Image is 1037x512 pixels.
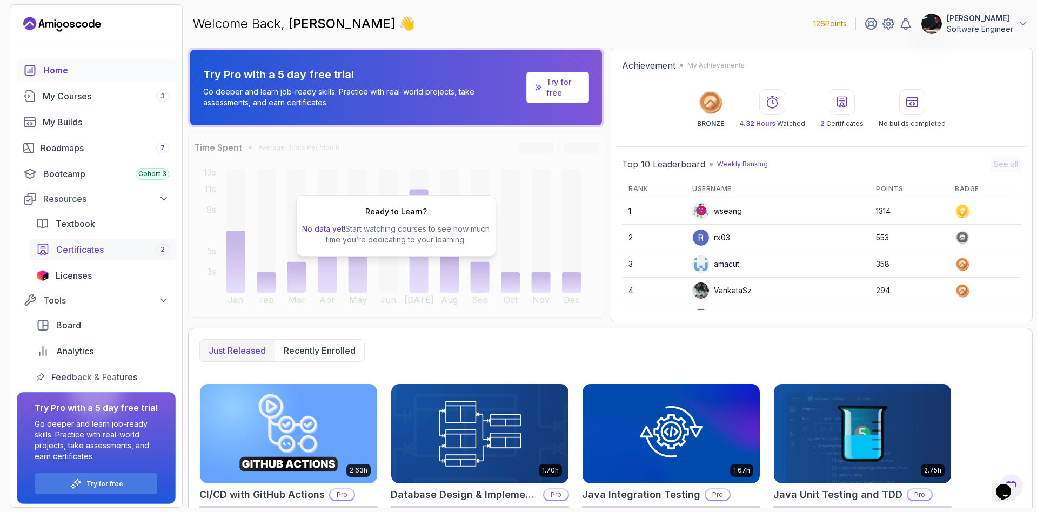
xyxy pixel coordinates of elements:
[739,119,775,127] span: 4.32 Hours
[622,198,686,225] td: 1
[36,270,49,281] img: jetbrains icon
[921,13,1028,35] button: user profile image[PERSON_NAME]Software Engineer
[622,304,686,331] td: 5
[56,319,81,332] span: Board
[30,265,176,286] a: licenses
[30,340,176,362] a: analytics
[30,239,176,260] a: certificates
[542,466,559,475] p: 1.70h
[17,189,176,208] button: Resources
[330,489,354,500] p: Pro
[820,119,825,127] span: 2
[86,480,123,488] a: Try for free
[739,119,805,128] p: Watched
[622,225,686,251] td: 2
[43,116,169,129] div: My Builds
[51,370,137,383] span: Feedback & Features
[43,192,169,205] div: Resources
[869,251,948,278] td: 358
[56,217,95,230] span: Textbook
[289,16,399,31] span: [PERSON_NAME]
[17,59,176,81] a: home
[23,16,101,33] a: Landing page
[879,119,946,128] p: No builds completed
[947,24,1013,35] p: Software Engineer
[908,489,932,500] p: Pro
[692,255,739,273] div: amacut
[391,487,539,502] h2: Database Design & Implementation
[697,119,724,128] p: BRONZE
[200,340,275,361] button: Just released
[687,61,745,70] p: My Achievements
[203,86,522,108] p: Go deeper and learn job-ready skills. Practice with real-world projects, take assessments, and ea...
[56,345,93,358] span: Analytics
[693,230,709,246] img: user profile image
[526,72,589,103] a: Try for free
[302,224,345,233] span: No data yet!
[284,344,356,357] p: Recently enrolled
[991,157,1021,172] button: See all
[30,213,176,234] a: textbook
[209,344,266,357] p: Just released
[947,13,1013,24] p: [PERSON_NAME]
[275,340,364,361] button: Recently enrolled
[706,489,730,500] p: Pro
[869,225,948,251] td: 553
[160,245,165,254] span: 2
[583,384,760,483] img: Java Integration Testing card
[30,366,176,388] a: feedback
[17,85,176,107] a: courses
[773,487,902,502] h2: Java Unit Testing and TDD
[992,469,1026,501] iframe: chat widget
[160,144,165,152] span: 7
[544,489,568,500] p: Pro
[17,111,176,133] a: builds
[693,203,709,219] img: default monster avatar
[17,291,176,310] button: Tools
[693,256,709,272] img: user profile image
[622,251,686,278] td: 3
[717,160,768,169] p: Weekly Ranking
[692,203,742,220] div: wseang
[948,180,1021,198] th: Badge
[924,466,941,475] p: 2.75h
[43,90,169,103] div: My Courses
[692,229,730,246] div: rx03
[138,170,166,178] span: Cohort 3
[203,67,522,82] p: Try Pro with a 5 day free trial
[160,92,165,100] span: 3
[301,224,491,245] p: Start watching courses to see how much time you’re dedicating to your learning.
[869,304,948,331] td: 261
[869,198,948,225] td: 1314
[350,466,367,475] p: 2.63h
[41,142,169,154] div: Roadmaps
[869,180,948,198] th: Points
[820,119,864,128] p: Certificates
[686,180,869,198] th: Username
[692,308,770,326] div: Lambalamba160
[733,466,750,475] p: 1.67h
[692,282,752,299] div: VankataSz
[30,314,176,336] a: board
[622,158,705,171] h2: Top 10 Leaderboard
[43,167,169,180] div: Bootcamp
[365,206,427,217] h2: Ready to Learn?
[546,77,580,98] a: Try for free
[17,163,176,185] a: bootcamp
[56,269,92,282] span: Licenses
[391,384,568,483] img: Database Design & Implementation card
[399,15,415,32] span: 👋
[622,180,686,198] th: Rank
[693,282,709,299] img: user profile image
[921,14,942,34] img: user profile image
[200,384,377,483] img: CI/CD with GitHub Actions card
[192,15,415,32] p: Welcome Back,
[17,137,176,159] a: roadmaps
[622,59,675,72] h2: Achievement
[56,243,104,256] span: Certificates
[582,487,700,502] h2: Java Integration Testing
[813,18,847,29] p: 126 Points
[622,278,686,304] td: 4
